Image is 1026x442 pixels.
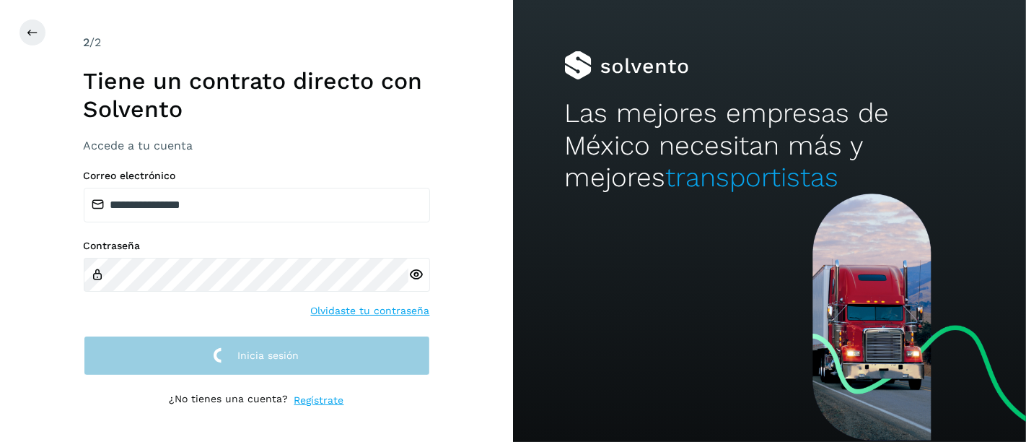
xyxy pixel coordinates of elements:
h2: Las mejores empresas de México necesitan más y mejores [564,97,975,194]
span: Inicia sesión [238,350,299,360]
span: transportistas [665,162,838,193]
h3: Accede a tu cuenta [84,139,430,152]
label: Correo electrónico [84,170,430,182]
h1: Tiene un contrato directo con Solvento [84,67,430,123]
p: ¿No tienes una cuenta? [170,393,289,408]
button: Inicia sesión [84,336,430,376]
a: Regístrate [294,393,344,408]
a: Olvidaste tu contraseña [311,303,430,318]
label: Contraseña [84,240,430,252]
